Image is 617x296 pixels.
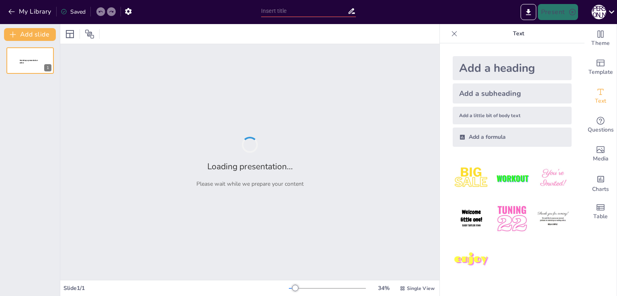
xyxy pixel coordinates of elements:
[588,68,613,77] span: Template
[453,160,490,197] img: 1.jpeg
[521,4,536,20] button: Export to PowerPoint
[453,107,572,124] div: Add a little bit of body text
[85,29,94,39] span: Position
[584,140,617,168] div: Add images, graphics, shapes or video
[538,4,578,20] button: Present
[461,24,576,43] p: Text
[453,200,490,237] img: 4.jpeg
[453,56,572,80] div: Add a heading
[20,59,38,64] span: Sendsteps presentation editor
[196,180,304,188] p: Please wait while we prepare your content
[61,8,86,16] div: Saved
[493,160,531,197] img: 2.jpeg
[592,4,606,20] button: О [PERSON_NAME]
[584,111,617,140] div: Get real-time input from your audience
[592,185,609,194] span: Charts
[4,28,56,41] button: Add slide
[44,64,51,71] div: 1
[584,168,617,197] div: Add charts and graphs
[534,160,572,197] img: 3.jpeg
[584,53,617,82] div: Add ready made slides
[593,212,608,221] span: Table
[588,126,614,134] span: Questions
[63,284,289,292] div: Slide 1 / 1
[6,5,55,18] button: My Library
[261,5,347,17] input: Insert title
[592,5,606,19] div: О [PERSON_NAME]
[63,28,76,41] div: Layout
[584,197,617,226] div: Add a table
[407,285,435,292] span: Single View
[207,161,293,172] h2: Loading presentation...
[595,97,606,105] span: Text
[453,241,490,278] img: 7.jpeg
[453,83,572,103] div: Add a subheading
[591,39,610,48] span: Theme
[6,47,54,74] div: 1
[593,154,609,163] span: Media
[534,200,572,237] img: 6.jpeg
[374,284,393,292] div: 34 %
[453,128,572,147] div: Add a formula
[584,82,617,111] div: Add text boxes
[493,200,531,237] img: 5.jpeg
[584,24,617,53] div: Change the overall theme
